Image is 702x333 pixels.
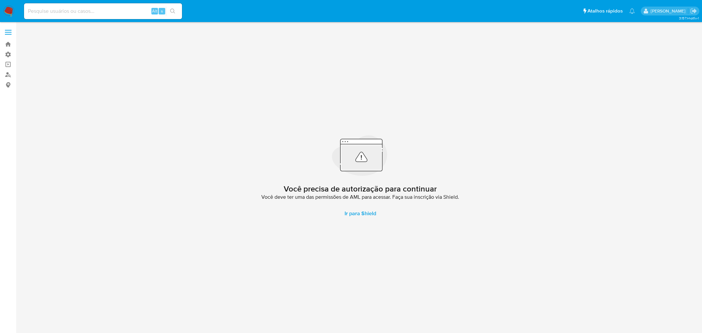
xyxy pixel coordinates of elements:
[629,8,635,14] a: Notificações
[690,8,697,14] a: Sair
[284,184,437,194] h2: Você precisa de autorização para continuar
[166,7,179,16] button: search-icon
[161,8,163,14] span: s
[24,7,182,15] input: Pesquise usuários ou casos...
[152,8,157,14] span: Alt
[337,206,384,221] a: Ir para Shield
[345,206,376,221] span: Ir para Shield
[587,8,623,14] span: Atalhos rápidos
[261,194,459,200] span: Você deve ter uma das permissões de AML para acessar. Faça sua inscrição via Shield.
[651,8,688,14] p: fernanda.sandoval@mercadopago.com.br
